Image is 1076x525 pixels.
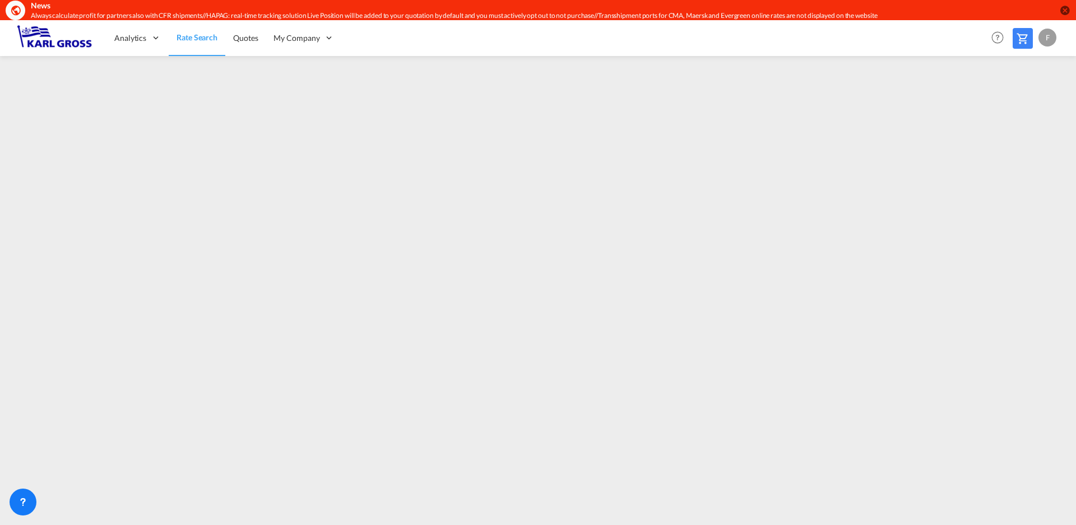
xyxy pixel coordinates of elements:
div: Help [988,28,1013,48]
a: Quotes [225,20,266,56]
span: Help [988,28,1007,47]
div: Analytics [106,20,169,56]
span: My Company [273,32,319,44]
img: 3269c73066d711f095e541db4db89301.png [17,25,92,50]
div: F [1038,29,1056,47]
a: Rate Search [169,20,225,56]
md-icon: icon-earth [10,4,21,16]
span: Quotes [233,33,258,43]
span: Analytics [114,32,146,44]
span: Rate Search [177,32,217,42]
div: Always calculate profit for partners also with CFR shipments//HAPAG: real-time tracking solution ... [31,11,911,21]
button: icon-close-circle [1059,4,1070,16]
div: My Company [266,20,342,56]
